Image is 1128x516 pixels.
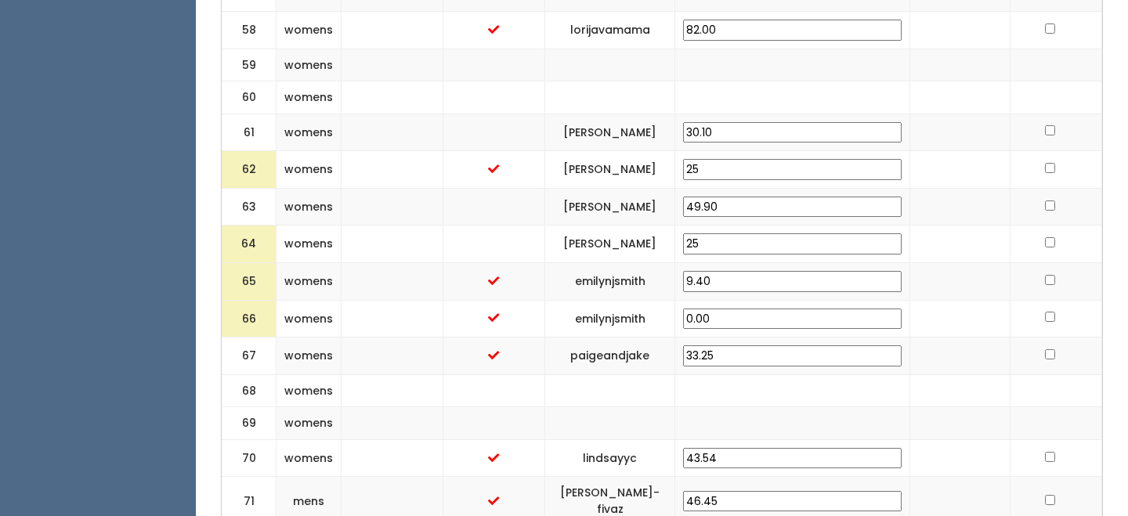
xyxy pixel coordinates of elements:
td: womens [277,49,342,81]
td: womens [277,226,342,263]
td: [PERSON_NAME] [545,114,675,151]
td: emilynjsmith [545,300,675,337]
td: 60 [222,81,277,114]
td: womens [277,337,342,375]
td: 70 [222,439,277,477]
td: womens [277,300,342,337]
td: 59 [222,49,277,81]
td: 65 [222,263,277,301]
td: womens [277,439,342,477]
td: womens [277,81,342,114]
td: womens [277,407,342,440]
td: 66 [222,300,277,337]
td: womens [277,374,342,407]
td: 58 [222,11,277,49]
td: lindsayyc [545,439,675,477]
td: 68 [222,374,277,407]
td: 61 [222,114,277,151]
td: paigeandjake [545,337,675,375]
td: [PERSON_NAME] [545,188,675,226]
td: [PERSON_NAME] [545,151,675,189]
td: 63 [222,188,277,226]
td: 69 [222,407,277,440]
td: lorijavamama [545,11,675,49]
td: womens [277,114,342,151]
td: womens [277,151,342,189]
td: 62 [222,151,277,189]
td: 67 [222,337,277,375]
td: 64 [222,226,277,263]
td: emilynjsmith [545,263,675,301]
td: womens [277,11,342,49]
td: womens [277,263,342,301]
td: womens [277,188,342,226]
td: [PERSON_NAME] [545,226,675,263]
